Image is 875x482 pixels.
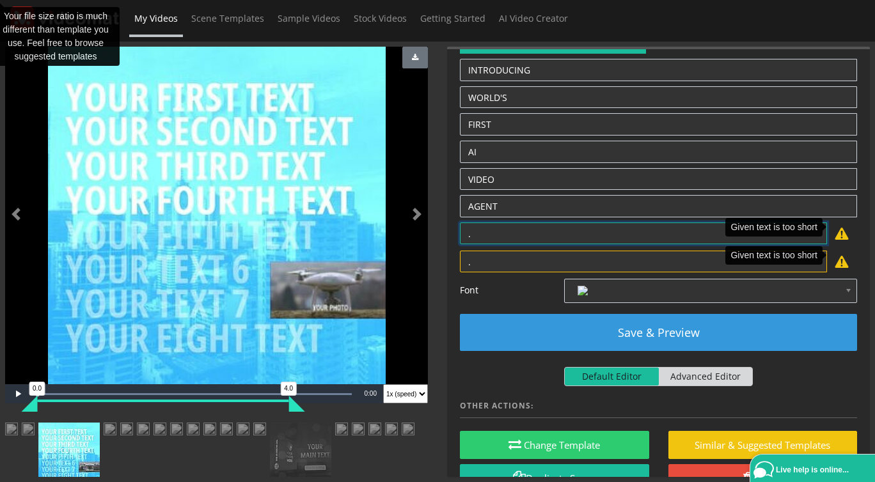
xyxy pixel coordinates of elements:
label: Font [450,279,555,303]
span: Getting Started [420,12,485,24]
span: Advanced Editor [659,368,753,385]
div: 0.0 [29,382,45,396]
li: AI - Ad1 - SQ [575,37,635,73]
div: Video Player [5,47,428,384]
span: 0:00 [365,390,377,397]
a: Live help is online... [753,458,875,482]
span: Default Editor [565,368,659,385]
button: Save & Preview [460,314,857,351]
h4: Other actions: [460,401,857,417]
button: Play [5,384,31,403]
button: similar & suggested templates [668,431,858,460]
div: 4.0 [280,382,297,396]
div: Progress Bar [37,393,352,395]
span: Live help is online... [776,465,849,474]
span: [PERSON_NAME] Sans All Languages [578,283,821,299]
button: Change Template [460,431,649,460]
textarea: INTRODUCING FIRST WORLD'S AI VIDEO AGENT [460,59,857,81]
span: AI Video Creator [499,12,568,24]
div: Given text is too short [725,218,822,237]
span: My Videos [134,12,178,24]
img: index.php [578,286,588,295]
button: Download Preview Admin Only [402,47,428,68]
span: Stock Videos [354,12,407,24]
span: Sample Videos [278,12,340,24]
div: Given text is too short [725,246,822,265]
span: Scene Templates [191,12,264,24]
